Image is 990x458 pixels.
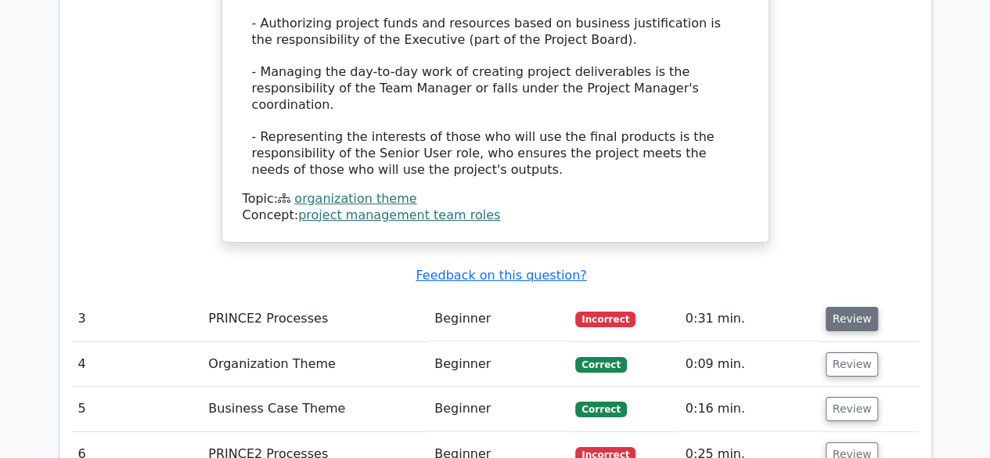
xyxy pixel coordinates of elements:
button: Review [826,307,879,331]
td: Business Case Theme [202,387,428,431]
td: Beginner [428,387,569,431]
button: Review [826,397,879,421]
span: Correct [575,402,626,417]
td: PRINCE2 Processes [202,297,428,341]
td: 4 [72,342,203,387]
td: 3 [72,297,203,341]
button: Review [826,352,879,377]
a: organization theme [294,191,416,206]
td: Beginner [428,297,569,341]
a: project management team roles [298,207,500,222]
a: Feedback on this question? [416,268,586,283]
span: Correct [575,357,626,373]
div: Concept: [243,207,748,224]
span: Incorrect [575,312,635,327]
td: Organization Theme [202,342,428,387]
td: 0:09 min. [679,342,819,387]
div: Topic: [243,191,748,207]
td: Beginner [428,342,569,387]
td: 0:31 min. [679,297,819,341]
td: 0:16 min. [679,387,819,431]
td: 5 [72,387,203,431]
